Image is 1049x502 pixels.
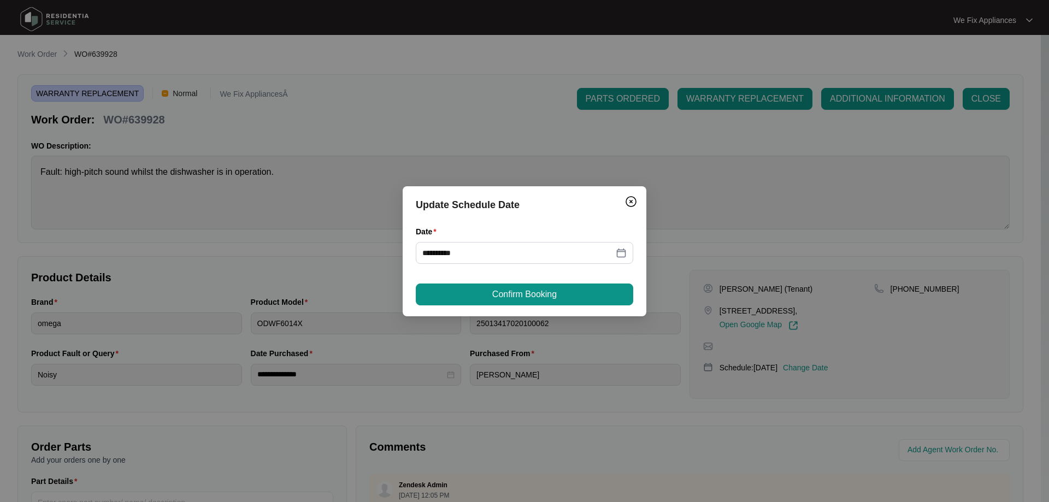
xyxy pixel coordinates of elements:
button: Confirm Booking [416,284,633,305]
span: Confirm Booking [492,288,557,301]
img: closeCircle [624,195,638,208]
label: Date [416,226,441,237]
button: Close [622,193,640,210]
input: Date [422,247,614,259]
div: Update Schedule Date [416,197,633,212]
